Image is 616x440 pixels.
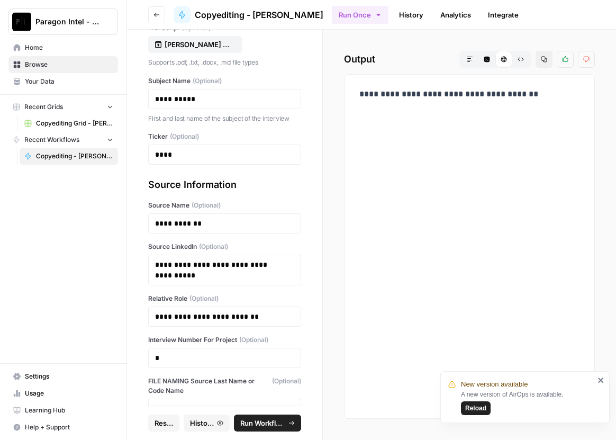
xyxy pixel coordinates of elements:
[434,6,477,23] a: Analytics
[25,389,113,398] span: Usage
[184,415,230,432] button: History
[8,56,118,73] a: Browse
[148,294,301,303] label: Relative Role
[234,415,301,432] button: Run Workflow
[393,6,430,23] a: History
[199,242,228,252] span: (Optional)
[36,119,113,128] span: Copyediting Grid - [PERSON_NAME]
[465,403,486,413] span: Reload
[148,201,301,210] label: Source Name
[195,8,323,21] span: Copyediting - [PERSON_NAME]
[148,132,301,141] label: Ticker
[8,99,118,115] button: Recent Grids
[148,415,179,432] button: Reset
[165,39,232,50] p: [PERSON_NAME] #4_Syracuse Raw Transcript.docx
[8,39,118,56] a: Home
[148,242,301,252] label: Source LinkedIn
[461,401,491,415] button: Reload
[8,368,118,385] a: Settings
[174,6,323,23] a: Copyediting - [PERSON_NAME]
[148,113,301,124] p: First and last name of the subject of the interview
[8,8,118,35] button: Workspace: Paragon Intel - Copyediting
[25,60,113,69] span: Browse
[148,177,301,192] div: Source Information
[332,6,388,24] button: Run Once
[148,57,301,68] p: Supports .pdf, .txt, .docx, .md file types
[12,12,31,31] img: Paragon Intel - Copyediting Logo
[148,36,242,53] button: [PERSON_NAME] #4_Syracuse Raw Transcript.docx
[8,73,118,90] a: Your Data
[193,76,222,86] span: (Optional)
[8,419,118,436] button: Help + Support
[25,77,113,86] span: Your Data
[344,51,595,68] h2: Output
[148,335,301,345] label: Interview Number For Project
[148,376,301,396] label: FILE NAMING Source Last Name or Code Name
[8,385,118,402] a: Usage
[155,418,173,428] span: Reset
[192,201,221,210] span: (Optional)
[8,132,118,148] button: Recent Workflows
[597,376,605,384] button: close
[20,115,118,132] a: Copyediting Grid - [PERSON_NAME]
[461,390,594,415] div: A new version of AirOps is available.
[25,423,113,432] span: Help + Support
[25,43,113,52] span: Home
[482,6,525,23] a: Integrate
[148,76,301,86] label: Subject Name
[24,102,63,112] span: Recent Grids
[8,402,118,419] a: Learning Hub
[35,16,99,27] span: Paragon Intel - Copyediting
[239,335,268,345] span: (Optional)
[24,135,79,145] span: Recent Workflows
[272,376,301,396] span: (Optional)
[25,406,113,415] span: Learning Hub
[20,148,118,165] a: Copyediting - [PERSON_NAME]
[170,132,199,141] span: (Optional)
[25,372,113,381] span: Settings
[461,379,528,390] span: New version available
[189,294,219,303] span: (Optional)
[190,418,214,428] span: History
[36,151,113,161] span: Copyediting - [PERSON_NAME]
[240,418,285,428] span: Run Workflow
